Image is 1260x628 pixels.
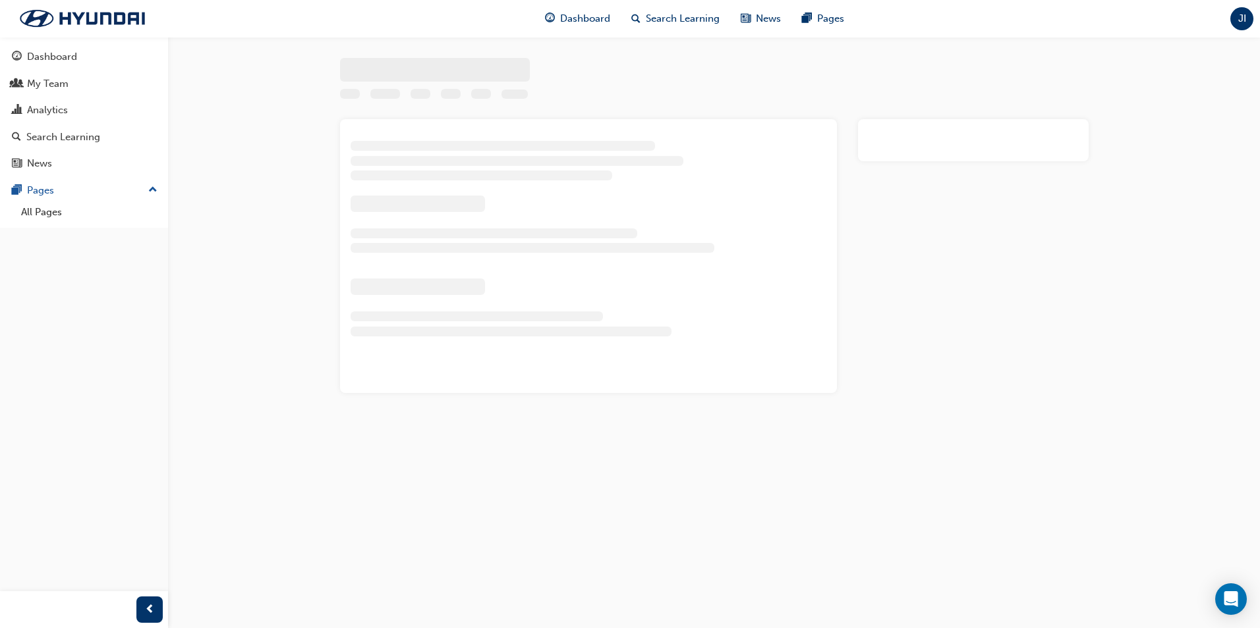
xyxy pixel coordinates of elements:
div: Search Learning [26,130,100,145]
span: pages-icon [12,185,22,197]
span: Learning resource code [501,90,529,101]
span: pages-icon [802,11,812,27]
a: News [5,151,163,176]
span: guage-icon [12,51,22,63]
button: DashboardMy TeamAnalyticsSearch LearningNews [5,42,163,178]
a: Analytics [5,98,163,122]
div: News [27,156,52,171]
span: prev-icon [145,602,155,618]
span: Dashboard [560,11,610,26]
a: pages-iconPages [791,5,855,32]
span: JI [1238,11,1246,26]
span: Pages [817,11,844,26]
span: guage-icon [545,11,555,27]
span: search-icon [12,132,21,144]
div: Open Intercom Messenger [1215,583,1247,615]
a: search-iconSearch Learning [621,5,730,32]
a: guage-iconDashboard [534,5,621,32]
span: search-icon [631,11,641,27]
span: news-icon [12,158,22,170]
div: Pages [27,183,54,198]
div: Dashboard [27,49,77,65]
button: JI [1230,7,1253,30]
a: My Team [5,72,163,96]
span: people-icon [12,78,22,90]
a: Dashboard [5,45,163,69]
span: chart-icon [12,105,22,117]
div: Analytics [27,103,68,118]
img: Trak [7,5,158,32]
a: Search Learning [5,125,163,149]
div: My Team [27,76,69,92]
span: news-icon [741,11,751,27]
span: Search Learning [646,11,720,26]
button: Pages [5,178,163,203]
a: All Pages [16,202,163,222]
span: News [756,11,781,26]
span: up-icon [148,182,157,199]
a: news-iconNews [730,5,791,32]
